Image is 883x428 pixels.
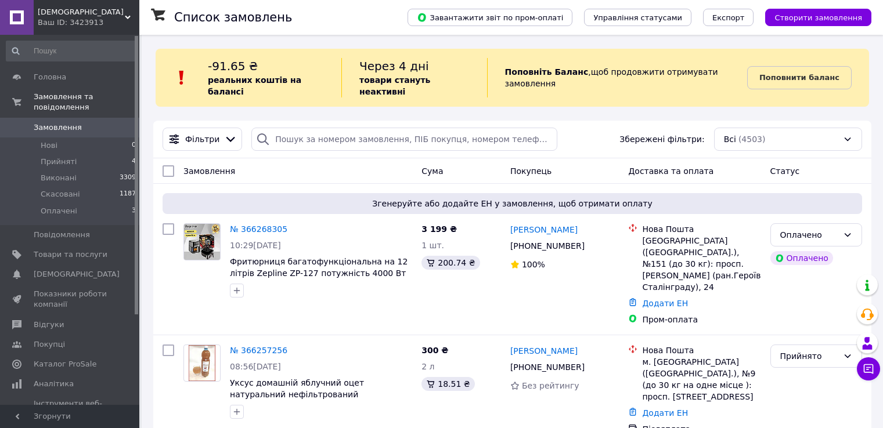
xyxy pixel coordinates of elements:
span: Замовлення [34,122,82,133]
input: Пошук за номером замовлення, ПІБ покупця, номером телефону, Email, номером накладної [251,128,557,151]
span: Статус [770,166,800,176]
span: [DEMOGRAPHIC_DATA] [34,269,120,280]
div: Нова Пошта [642,223,761,235]
span: (4503) [738,135,766,144]
span: Створити замовлення [774,13,862,22]
span: Замовлення [183,166,235,176]
b: товари стануть неактивні [359,75,430,96]
span: Прийняті [41,157,77,167]
img: Фото товару [189,345,216,381]
a: № 366257256 [230,346,287,355]
span: Головна [34,72,66,82]
a: Фото товару [183,344,221,382]
span: 08:56[DATE] [230,362,281,371]
span: 10:29[DATE] [230,241,281,250]
div: [PHONE_NUMBER] [508,238,587,254]
div: 18.51 ₴ [421,377,474,391]
span: Всі [724,133,736,145]
span: Скасовані [41,189,80,200]
span: Замовлення та повідомлення [34,92,139,113]
span: Cума [421,166,443,176]
span: Відгуки [34,320,64,330]
span: Виконані [41,173,77,183]
span: Доставка та оплата [628,166,713,176]
span: Фільтри [185,133,219,145]
span: Повідомлення [34,230,90,240]
a: Поповнити баланс [747,66,852,89]
span: Експорт [712,13,745,22]
span: Товари та послуги [34,249,107,260]
b: Поповніть Баланс [505,67,589,77]
a: Створити замовлення [754,12,871,21]
span: Завантажити звіт по пром-оплаті [417,12,563,23]
span: Покупець [510,166,552,176]
a: Уксус домашній яблучний оцет натуральний нефільтрований [230,378,364,399]
span: 1 шт. [421,241,444,250]
span: -91.65 ₴ [208,59,258,73]
span: 3 199 ₴ [421,224,457,234]
span: Інструменти веб-майстра та SEO [34,398,107,419]
span: 100% [522,260,545,269]
button: Створити замовлення [765,9,871,26]
span: 1187 [120,189,136,200]
span: Каталог ProSale [34,359,96,369]
span: Оплачені [41,206,77,216]
span: Управління статусами [593,13,682,22]
div: Оплачено [780,228,838,241]
button: Управління статусами [584,9,691,26]
button: Експорт [703,9,754,26]
button: Завантажити звіт по пром-оплаті [408,9,572,26]
input: Пошук [6,41,137,61]
div: Ваш ID: 3423913 [38,17,139,28]
button: Чат з покупцем [857,357,880,380]
div: Оплачено [770,251,833,265]
a: [PERSON_NAME] [510,345,578,357]
div: Нова Пошта [642,344,761,356]
a: Додати ЕН [642,408,688,418]
h1: Список замовлень [174,10,292,24]
span: Збережені фільтри: [619,133,704,145]
div: [GEOGRAPHIC_DATA] ([GEOGRAPHIC_DATA].), №151 (до 30 кг): просп. [PERSON_NAME] (ран.Героїв Сталінг... [642,235,761,293]
a: [PERSON_NAME] [510,224,578,235]
img: Фото товару [184,224,220,260]
span: Аналітика [34,379,74,389]
span: 4 [132,157,136,167]
span: Показники роботи компанії [34,289,107,310]
a: № 366268305 [230,224,287,234]
a: Додати ЕН [642,299,688,308]
div: Прийнято [780,350,838,362]
img: :exclamation: [173,69,190,86]
span: Згенеруйте або додайте ЕН у замовлення, щоб отримати оплату [167,198,857,209]
div: Пром-оплата [642,314,761,325]
a: Фото товару [183,223,221,260]
span: 300 ₴ [421,346,448,355]
span: Levita [38,7,125,17]
div: [PHONE_NUMBER] [508,359,587,375]
div: м. [GEOGRAPHIC_DATA] ([GEOGRAPHIC_DATA].), №9 (до 30 кг на одне місце ): просп. [STREET_ADDRESS] [642,356,761,402]
span: 0 [132,140,136,151]
span: Без рейтингу [522,381,579,390]
span: Через 4 дні [359,59,429,73]
span: 3 [132,206,136,216]
a: Фритюрниця багатофункціональна на 12 літрів Zepline ZP-127 потужність 4000 Вт сенсорна аерофритюр... [230,257,408,289]
span: 3309 [120,173,136,183]
span: 2 л [421,362,434,371]
b: Поповнити баланс [759,73,839,82]
div: 200.74 ₴ [421,256,480,270]
span: Нові [41,140,57,151]
span: Покупці [34,339,65,350]
b: реальних коштів на балансі [208,75,301,96]
div: , щоб продовжити отримувати замовлення [487,58,747,97]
